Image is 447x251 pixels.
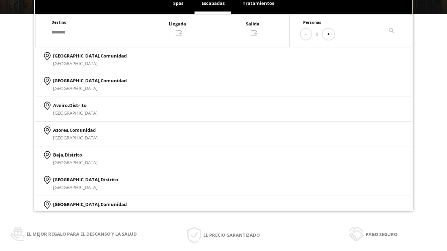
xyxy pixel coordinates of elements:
[203,231,260,239] span: El precio garantizado
[301,29,311,40] button: -
[101,53,127,59] span: Comunidad
[303,20,321,25] span: Personas
[101,77,127,84] span: Comunidad
[27,230,137,238] span: El mejor regalo para el descanso y la salud
[53,159,97,166] span: [GEOGRAPHIC_DATA]
[53,110,97,116] span: [GEOGRAPHIC_DATA]
[69,127,96,133] span: Comunidad
[53,101,97,109] p: Aveiro,
[101,176,118,183] span: Distrito
[323,29,334,40] button: +
[53,135,97,141] span: [GEOGRAPHIC_DATA]
[65,152,82,158] span: Distrito
[53,85,97,91] span: [GEOGRAPHIC_DATA]
[53,126,97,134] p: Azores,
[53,184,97,190] span: [GEOGRAPHIC_DATA]
[53,209,97,215] span: [GEOGRAPHIC_DATA]
[53,60,97,67] span: [GEOGRAPHIC_DATA]
[366,230,397,238] span: Pago seguro
[53,151,97,159] p: Beja,
[101,201,127,207] span: Comunidad
[316,30,318,38] span: 0
[53,176,118,183] p: [GEOGRAPHIC_DATA],
[53,77,127,84] p: [GEOGRAPHIC_DATA],
[53,52,127,60] p: [GEOGRAPHIC_DATA],
[69,102,87,108] span: Distrito
[53,200,127,208] p: [GEOGRAPHIC_DATA],
[51,20,66,25] span: Destino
